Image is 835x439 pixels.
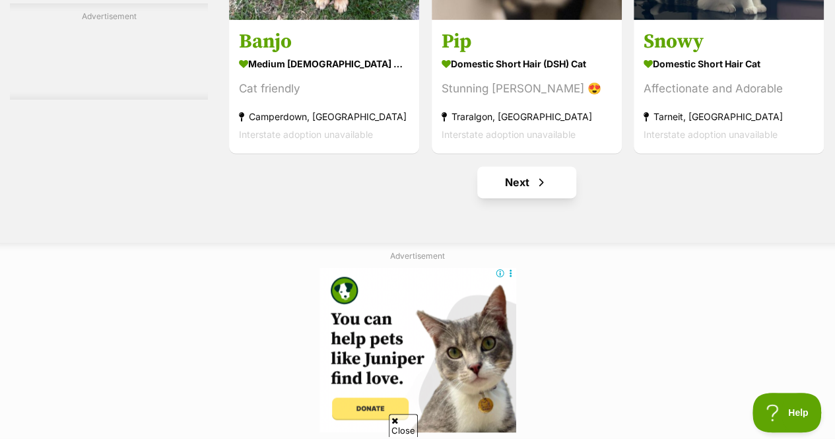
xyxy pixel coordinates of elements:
[432,19,622,153] a: Pip Domestic Short Hair (DSH) Cat Stunning [PERSON_NAME] 😍 Traralgon, [GEOGRAPHIC_DATA] Interstat...
[644,80,814,98] div: Affectionate and Adorable
[1,1,12,12] img: consumer-privacy-logo.png
[239,29,409,54] h3: Banjo
[228,166,825,198] nav: Pagination
[442,29,612,54] h3: Pip
[644,29,814,54] h3: Snowy
[389,414,418,437] span: Close
[442,54,612,73] strong: Domestic Short Hair (DSH) Cat
[477,166,576,198] a: Next page
[442,129,576,140] span: Interstate adoption unavailable
[644,108,814,125] strong: Tarneit, [GEOGRAPHIC_DATA]
[239,54,409,73] strong: medium [DEMOGRAPHIC_DATA] Dog
[10,3,208,100] div: Advertisement
[442,108,612,125] strong: Traralgon, [GEOGRAPHIC_DATA]
[752,393,822,432] iframe: Help Scout Beacon - Open
[442,80,612,98] div: Stunning [PERSON_NAME] 😍
[644,54,814,73] strong: Domestic Short Hair Cat
[239,129,373,140] span: Interstate adoption unavailable
[319,267,516,432] iframe: Advertisement
[239,108,409,125] strong: Camperdown, [GEOGRAPHIC_DATA]
[634,19,824,153] a: Snowy Domestic Short Hair Cat Affectionate and Adorable Tarneit, [GEOGRAPHIC_DATA] Interstate ado...
[644,129,778,140] span: Interstate adoption unavailable
[229,19,419,153] a: Banjo medium [DEMOGRAPHIC_DATA] Dog Cat friendly Camperdown, [GEOGRAPHIC_DATA] Interstate adoptio...
[239,80,409,98] div: Cat friendly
